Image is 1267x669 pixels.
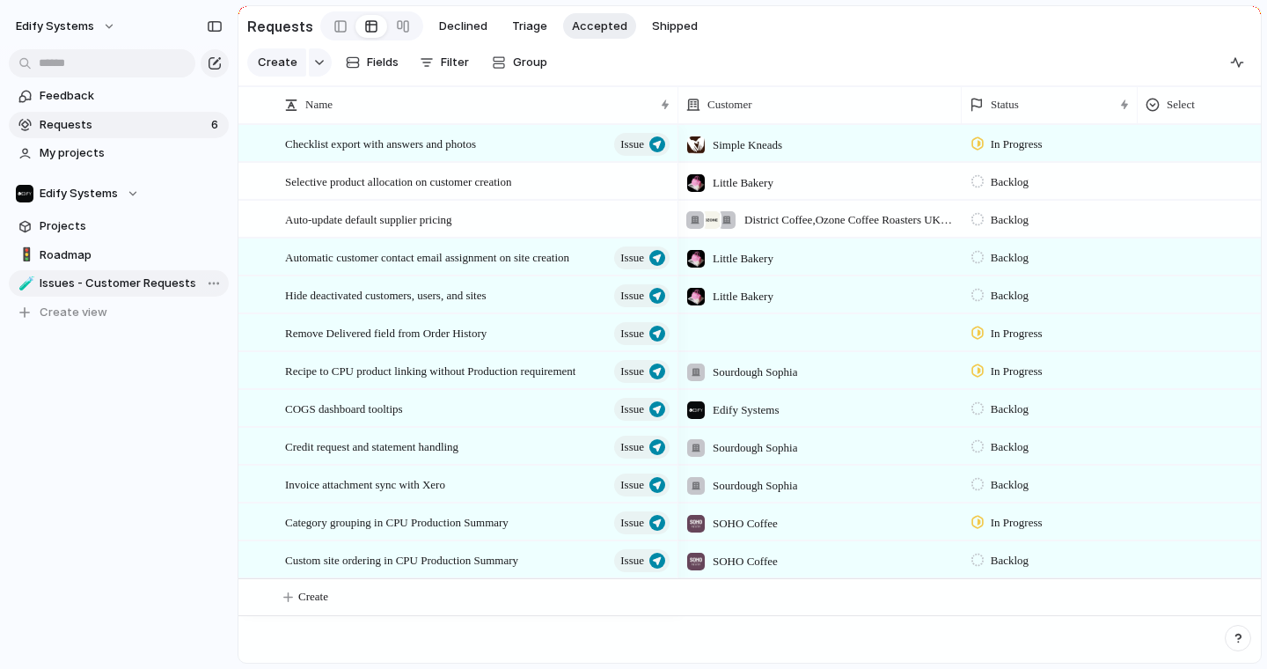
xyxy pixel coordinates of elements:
span: Accepted [572,18,627,35]
span: Backlog [991,552,1029,570]
span: Invoice attachment sync with Xero [285,474,445,494]
span: SOHO Coffee [713,553,778,570]
span: Selective product allocation on customer creation [285,171,511,191]
button: Declined [430,13,496,40]
span: Customer [707,96,752,114]
button: Issue [614,474,670,496]
span: Projects [40,217,223,235]
a: 🧪Issues - Customer Requests [9,270,229,297]
span: Edify Systems [40,185,118,202]
span: Backlog [991,476,1029,494]
span: Issue [620,283,644,308]
button: Issue [614,246,670,269]
button: Issue [614,133,670,156]
span: Issue [620,321,644,346]
span: Issue [620,511,644,535]
button: Edify Systems [8,12,125,40]
span: Filter [441,54,469,71]
span: Little Bakery [713,174,773,192]
button: Issue [614,549,670,572]
span: Issue [620,359,644,384]
div: 🧪 [18,274,31,294]
button: Issue [614,511,670,534]
span: Declined [439,18,487,35]
span: In Progress [991,136,1043,153]
span: Backlog [991,249,1029,267]
span: Remove Delivered field from Order History [285,322,487,342]
span: Edify Systems [713,401,779,419]
span: Requests [40,116,206,134]
span: Roadmap [40,246,223,264]
button: Edify Systems [9,180,229,207]
span: Create view [40,304,107,321]
button: Accepted [563,13,636,40]
span: COGS dashboard tooltips [285,398,403,418]
span: Triage [512,18,547,35]
span: 6 [211,116,222,134]
span: Select [1167,96,1195,114]
button: Create [247,48,306,77]
span: Checklist export with answers and photos [285,133,476,153]
span: In Progress [991,363,1043,380]
button: Issue [614,360,670,383]
span: Issues - Customer Requests [40,275,223,292]
span: Issue [620,435,644,459]
button: Shipped [643,13,707,40]
span: Issue [620,473,644,497]
button: Issue [614,284,670,307]
span: Issue [620,548,644,573]
span: Name [305,96,333,114]
button: Issue [614,398,670,421]
span: In Progress [991,514,1043,532]
span: Recipe to CPU product linking without Production requirement [285,360,575,380]
span: Sourdough Sophia [713,439,797,457]
span: Auto-update default supplier pricing [285,209,452,229]
span: Sourdough Sophia [713,364,797,381]
button: Issue [614,436,670,459]
span: Shipped [652,18,698,35]
button: Issue [614,322,670,345]
span: Backlog [991,287,1029,305]
h2: Requests [247,16,313,37]
button: Triage [503,13,556,40]
a: My projects [9,140,229,166]
span: Automatic customer contact email assignment on site creation [285,246,569,267]
span: Status [991,96,1019,114]
span: Sourdough Sophia [713,477,797,495]
span: My projects [40,144,223,162]
a: Projects [9,213,229,239]
div: 🚦 [18,245,31,265]
span: Backlog [991,438,1029,456]
a: 🚦Roadmap [9,242,229,268]
a: Feedback [9,83,229,109]
span: Create [298,588,328,606]
span: Issue [620,246,644,270]
span: Backlog [991,173,1029,191]
button: Filter [413,48,476,77]
span: Edify Systems [16,18,94,35]
span: Issue [620,397,644,422]
a: Requests6 [9,112,229,138]
button: Group [483,48,556,77]
span: District Coffee , Ozone Coffee Roasters UK Ltd , [PERSON_NAME] [744,211,954,229]
span: Issue [620,132,644,157]
span: Simple Kneads [713,136,782,154]
span: Backlog [991,401,1029,418]
span: Fields [367,54,399,71]
span: Custom site ordering in CPU Production Summary [285,549,518,570]
span: Little Bakery [713,250,773,268]
span: SOHO Coffee [713,515,778,533]
span: Hide deactivated customers, users, and sites [285,284,487,305]
button: Fields [339,48,406,77]
span: Feedback [40,87,223,105]
span: In Progress [991,325,1043,342]
span: Backlog [991,211,1029,229]
button: 🧪 [16,275,33,292]
span: Create [258,54,297,71]
button: 🚦 [16,246,33,264]
span: Little Bakery [713,288,773,305]
span: Category grouping in CPU Production Summary [285,511,509,532]
span: Credit request and statement handling [285,436,458,456]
